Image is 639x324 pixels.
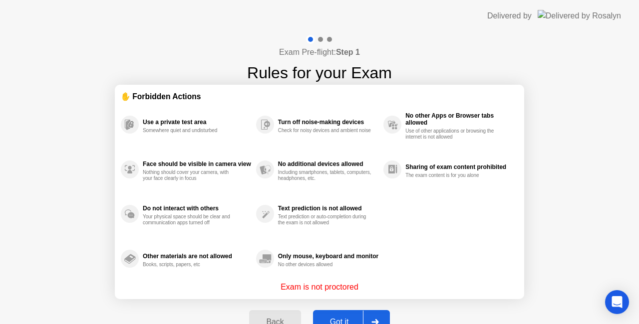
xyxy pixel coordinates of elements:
[278,119,378,126] div: Turn off noise-making devices
[538,10,621,21] img: Delivered by Rosalyn
[405,172,500,178] div: The exam content is for you alone
[278,205,378,212] div: Text prediction is not allowed
[143,128,237,134] div: Somewhere quiet and undisturbed
[121,91,518,102] div: ✋ Forbidden Actions
[143,253,251,260] div: Other materials are not allowed
[278,169,372,181] div: Including smartphones, tablets, computers, headphones, etc.
[336,48,360,56] b: Step 1
[143,119,251,126] div: Use a private test area
[279,46,360,58] h4: Exam Pre-flight:
[143,205,251,212] div: Do not interact with others
[281,281,358,293] p: Exam is not proctored
[405,128,500,140] div: Use of other applications or browsing the internet is not allowed
[405,112,513,126] div: No other Apps or Browser tabs allowed
[487,10,532,22] div: Delivered by
[278,253,378,260] div: Only mouse, keyboard and monitor
[143,169,237,181] div: Nothing should cover your camera, with your face clearly in focus
[278,128,372,134] div: Check for noisy devices and ambient noise
[247,61,392,85] h1: Rules for your Exam
[143,161,251,167] div: Face should be visible in camera view
[278,262,372,268] div: No other devices allowed
[605,290,629,314] div: Open Intercom Messenger
[405,163,513,170] div: Sharing of exam content prohibited
[278,214,372,226] div: Text prediction or auto-completion during the exam is not allowed
[278,161,378,167] div: No additional devices allowed
[143,262,237,268] div: Books, scripts, papers, etc
[143,214,237,226] div: Your physical space should be clear and communication apps turned off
